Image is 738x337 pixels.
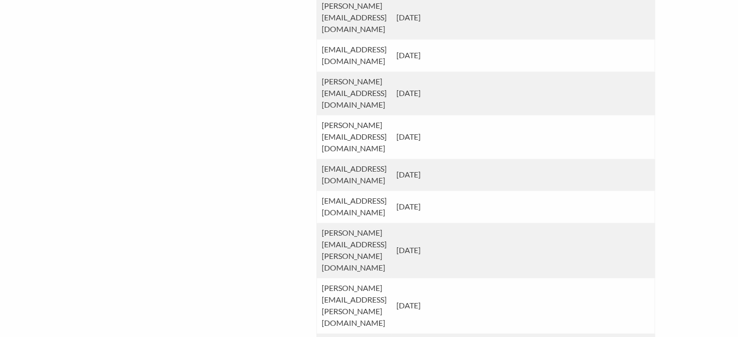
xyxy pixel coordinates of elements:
[392,159,655,191] td: [DATE]
[392,278,655,334] td: [DATE]
[316,72,392,115] td: [PERSON_NAME][EMAIL_ADDRESS][DOMAIN_NAME]
[316,223,392,278] td: [PERSON_NAME][EMAIL_ADDRESS][PERSON_NAME][DOMAIN_NAME]
[316,191,392,223] td: [EMAIL_ADDRESS][DOMAIN_NAME]
[392,115,655,159] td: [DATE]
[392,72,655,115] td: [DATE]
[316,40,392,72] td: [EMAIL_ADDRESS][DOMAIN_NAME]
[316,159,392,191] td: [EMAIL_ADDRESS][DOMAIN_NAME]
[392,191,655,223] td: [DATE]
[392,223,655,278] td: [DATE]
[316,115,392,159] td: [PERSON_NAME][EMAIL_ADDRESS][DOMAIN_NAME]
[316,278,392,334] td: [PERSON_NAME][EMAIL_ADDRESS][PERSON_NAME][DOMAIN_NAME]
[392,40,655,72] td: [DATE]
